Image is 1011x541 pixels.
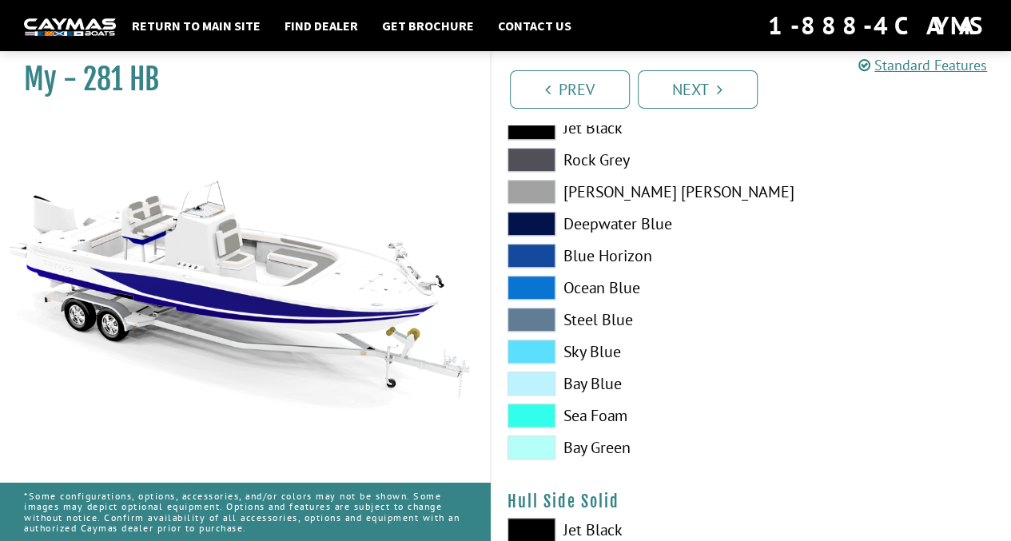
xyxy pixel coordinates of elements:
h4: Hull Side Solid [507,491,996,511]
a: Standard Features [858,56,987,74]
div: 1-888-4CAYMAS [768,8,987,43]
label: Sea Foam [507,404,735,428]
a: Get Brochure [374,15,482,36]
label: [PERSON_NAME] [PERSON_NAME] [507,180,735,204]
a: Next [638,70,758,109]
label: Steel Blue [507,308,735,332]
label: Deepwater Blue [507,212,735,236]
a: Contact Us [490,15,579,36]
label: Bay Green [507,436,735,459]
label: Sky Blue [507,340,735,364]
label: Rock Grey [507,148,735,172]
a: Return to main site [124,15,269,36]
label: Ocean Blue [507,276,735,300]
img: white-logo-c9c8dbefe5ff5ceceb0f0178aa75bf4bb51f6bca0971e226c86eb53dfe498488.png [24,18,116,35]
label: Blue Horizon [507,244,735,268]
a: Prev [510,70,630,109]
label: Bay Blue [507,372,735,396]
h1: My - 281 HB [24,62,450,97]
a: Find Dealer [277,15,366,36]
p: *Some configurations, options, accessories, and/or colors may not be shown. Some images may depic... [24,483,466,541]
label: Jet Black [507,116,735,140]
